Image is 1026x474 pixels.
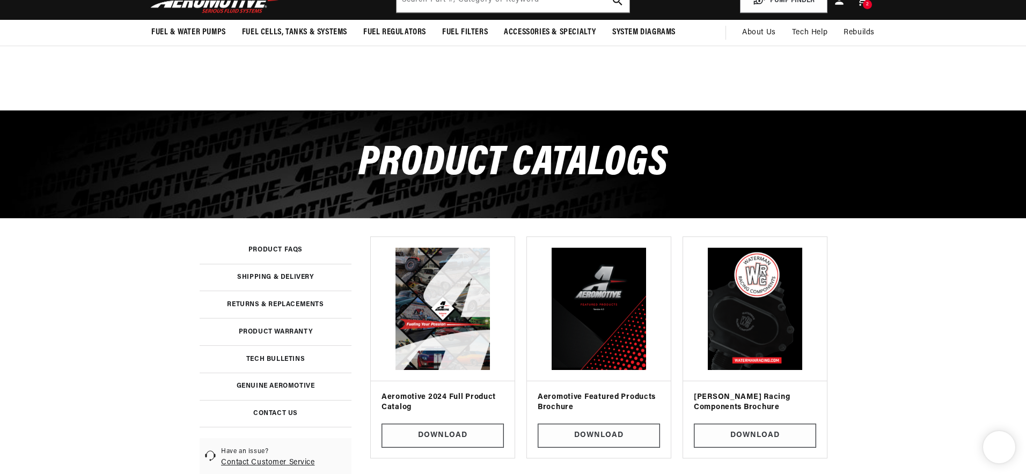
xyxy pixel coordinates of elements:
[382,248,504,370] img: Aeromotive 2024 Full Product Catalog
[234,20,355,45] summary: Fuel Cells, Tanks & Systems
[221,458,314,466] a: Contact Customer Service
[355,20,434,45] summary: Fuel Regulators
[538,248,660,370] img: Aeromotive Featured Products Brochure
[604,20,684,45] summary: System Diagrams
[844,27,875,39] span: Rebuilds
[358,143,668,185] span: Product Catalogs
[434,20,496,45] summary: Fuel Filters
[742,28,776,36] span: About Us
[694,424,816,448] a: Download
[382,392,504,413] h3: Aeromotive 2024 Full Product Catalog
[538,392,660,413] h3: Aeromotive Featured Products Brochure
[382,424,504,448] a: Download
[504,27,596,38] span: Accessories & Specialty
[694,248,816,370] img: Waterman Racing Components Brochure
[151,27,226,38] span: Fuel & Water Pumps
[496,20,604,45] summary: Accessories & Specialty
[792,27,827,39] span: Tech Help
[442,27,488,38] span: Fuel Filters
[694,392,816,413] h3: [PERSON_NAME] Racing Components Brochure
[363,27,426,38] span: Fuel Regulators
[612,27,676,38] span: System Diagrams
[242,27,347,38] span: Fuel Cells, Tanks & Systems
[836,20,883,46] summary: Rebuilds
[784,20,836,46] summary: Tech Help
[143,20,234,45] summary: Fuel & Water Pumps
[221,447,314,456] span: Have an issue?
[734,20,784,46] a: About Us
[538,424,660,448] a: Download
